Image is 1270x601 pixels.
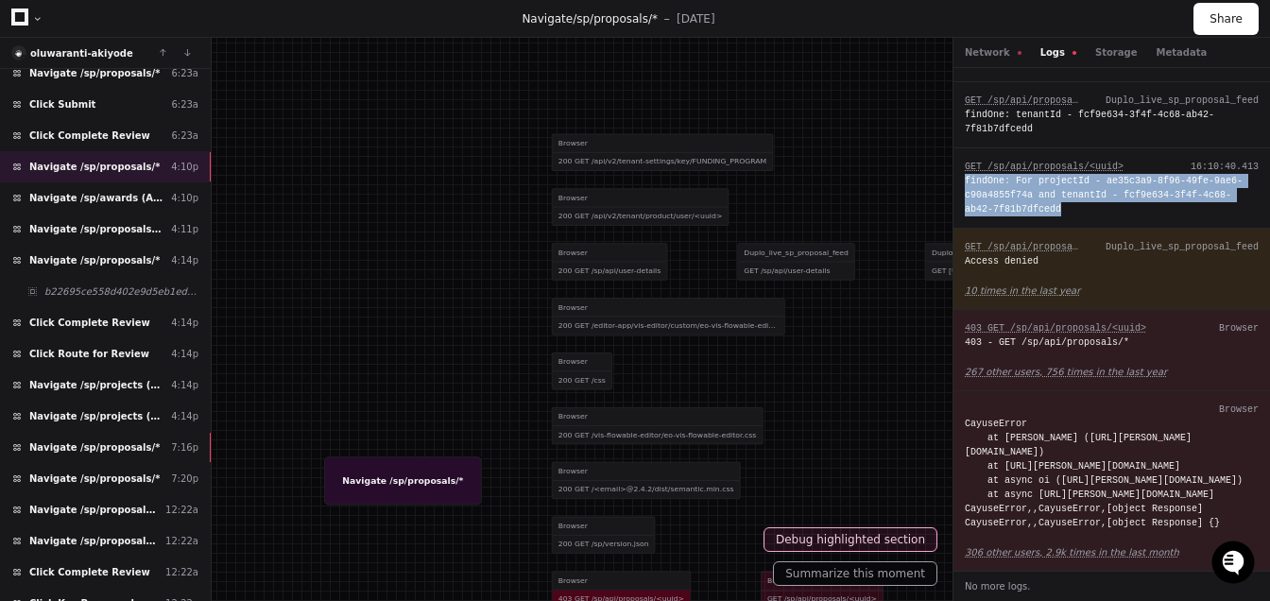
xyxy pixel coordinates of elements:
div: 4:11p [171,222,198,236]
div: Duplo_live_sp_proposal_feed [1106,240,1259,254]
span: Click Route for Review [29,347,149,361]
span: Navigate /sp/projects (Projects) [29,409,163,423]
span: Click Complete Review [29,129,150,143]
p: [DATE] [677,11,715,26]
span: Click Submit [29,97,95,112]
a: 10 times in the last year [965,283,1259,298]
span: Navigate /sp/proposals/* [29,253,160,267]
div: Browser [553,572,691,590]
span: Pylon [188,198,229,213]
span: Navigate /sp/projects (Projects) [29,378,163,392]
div: 12:22a [165,503,198,517]
div: 6:23a [171,66,198,80]
div: Browser [1219,403,1259,417]
div: 4:10p [171,160,198,174]
img: 8.svg [13,47,26,60]
div: 4:14p [171,378,198,392]
button: Metadata [1156,45,1207,60]
div: 4:14p [171,347,198,361]
span: b22695ce558d402e9d5eb1ed44a90575 [44,284,198,299]
span: Click Complete Review [29,565,150,579]
div: 6:23a [171,129,198,143]
div: findOne: tenantId - fcf9e634-3f4f-4c68-ab42-7f81b7dfcedd [965,108,1259,136]
div: 6:23a [171,97,198,112]
a: 306 other users, 2.9k times in the last month [965,545,1259,559]
span: Navigate /sp/proposals/* [29,160,160,174]
span: Navigate /sp/proposals/* [29,503,158,517]
div: Access denied [965,254,1259,268]
div: Browser [1219,321,1259,335]
a: oluwaranti-akiyode [30,48,133,59]
div: Duplo_live_sp_proposal_feed [1106,94,1259,108]
div: 7:20p [171,472,198,486]
div: 200 GET /sp/version.json [553,536,655,554]
div: 4:14p [171,409,198,423]
span: Navigate /sp/proposals/* [29,534,158,548]
span: No more logs. [965,579,1031,593]
div: CayuseError at [PERSON_NAME] ([URL][PERSON_NAME][DOMAIN_NAME]) at [URL][PERSON_NAME][DOMAIN_NAME]... [965,417,1259,530]
img: 1736555170064-99ba0984-63c1-480f-8ee9-699278ef63ed [19,141,53,175]
button: No more logs. [953,572,1270,601]
span: Navigate /sp/proposals/* [29,440,160,455]
button: Logs [1040,45,1076,60]
div: 12:22a [165,534,198,548]
div: Welcome [19,76,344,106]
span: Navigate /sp/proposals (Proposals) [29,222,163,236]
span: GET /sp/api/proposals/<uuid> [965,162,1124,172]
span: Click Complete Review [29,316,150,330]
div: We're available if you need us! [64,160,239,175]
button: Summarize this moment [773,561,937,586]
iframe: Open customer support [1210,539,1261,590]
div: 403 - GET /sp/api/proposals/* [965,335,1259,350]
span: GET /sp/api/proposals/<uuid> [965,242,1124,252]
span: GET /sp/api/proposals/<uuid> [965,95,1124,106]
button: Storage [1095,45,1137,60]
div: Browser [762,572,883,590]
span: 403 GET /sp/api/proposals/<uuid> [965,323,1146,334]
app-text-suspense: 267 other users, 756 times in the last year [965,367,1167,377]
app-text-suspense: 306 other users, 2.9k times in the last month [965,547,1179,558]
div: 4:14p [171,316,198,330]
button: Network [965,45,1021,60]
div: 4:10p [171,191,198,205]
img: PlayerZero [19,19,57,57]
span: Navigate /sp/awards (Awards) [29,191,163,205]
div: 16:10:40.413 [1191,160,1259,174]
a: Powered byPylon [133,197,229,213]
div: Start new chat [64,141,310,160]
div: 7:16p [171,440,198,455]
div: 12:22a [165,565,198,579]
span: Navigate [522,12,573,26]
button: Debug highlighted section [764,527,937,552]
button: Start new chat [321,146,344,169]
app-text-suspense: 10 times in the last year [965,285,1080,296]
span: /sp/proposals/* [573,12,658,26]
span: Navigate /sp/proposals/* [29,66,160,80]
a: 267 other users, 756 times in the last year [965,365,1259,379]
button: Share [1193,3,1259,35]
span: Navigate /sp/proposals/* [29,472,160,486]
div: findOne: For projectId - ae35c3a9-8f96-49fe-9ae6-c90a4855f74a and tenantId - fcf9e634-3f4f-4c68-a... [965,174,1259,216]
div: 4:14p [171,253,198,267]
